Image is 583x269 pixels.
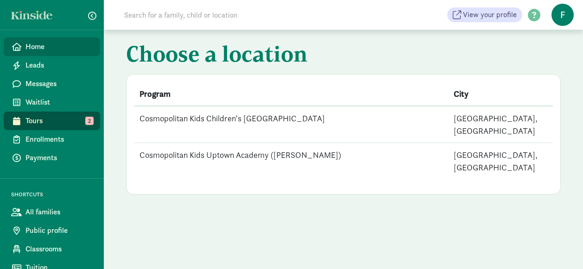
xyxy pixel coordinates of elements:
span: Payments [25,152,93,163]
span: Enrollments [25,134,93,145]
a: Public profile [4,221,100,240]
td: [GEOGRAPHIC_DATA], [GEOGRAPHIC_DATA] [448,143,553,180]
span: Public profile [25,225,93,236]
a: Classrooms [4,240,100,258]
span: Leads [25,60,93,71]
a: Home [4,38,100,56]
a: All families [4,203,100,221]
span: f [551,4,574,26]
td: Cosmopolitan Kids Uptown Academy ([PERSON_NAME]) [134,143,448,180]
span: Tours [25,115,93,126]
th: Program [134,82,448,106]
a: Tours 2 [4,112,100,130]
span: Classrooms [25,244,93,255]
span: Home [25,41,93,52]
a: Messages [4,75,100,93]
td: [GEOGRAPHIC_DATA], [GEOGRAPHIC_DATA] [448,106,553,143]
a: Waitlist [4,93,100,112]
td: Cosmopolitan Kids Children's [GEOGRAPHIC_DATA] [134,106,448,143]
span: View your profile [463,9,517,20]
a: Enrollments [4,130,100,149]
a: View your profile [447,7,522,22]
input: Search for a family, child or location [119,6,379,24]
a: Payments [4,149,100,167]
span: Messages [25,78,93,89]
span: Waitlist [25,97,93,108]
span: All families [25,206,93,218]
span: 2 [85,117,94,125]
a: Leads [4,56,100,75]
iframe: Chat Widget [537,225,583,269]
th: City [448,82,553,106]
h1: Choose a location [126,41,561,70]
